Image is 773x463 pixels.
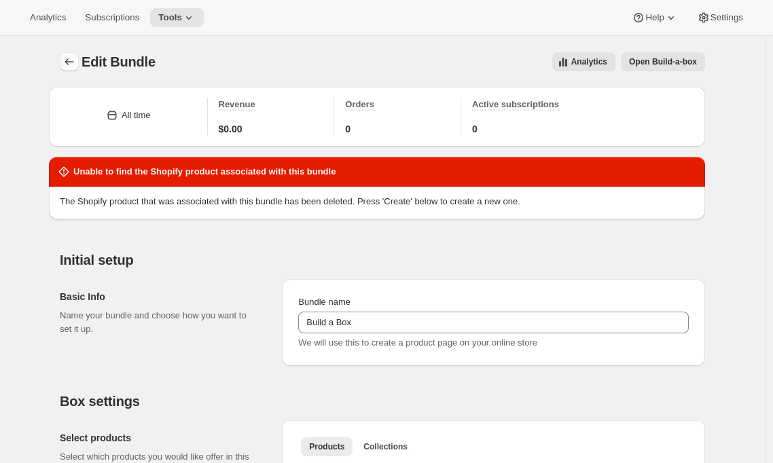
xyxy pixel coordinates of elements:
[298,337,537,348] span: We will use this to create a product page on your online store
[60,195,694,208] p: The Shopify product that was associated with this bundle has been deleted. Press 'Create' below t...
[77,8,147,27] button: Subscriptions
[363,441,408,452] span: Collections
[345,99,374,109] span: Orders
[150,8,204,27] button: Tools
[571,56,607,67] span: Analytics
[645,12,664,23] span: Help
[85,12,139,23] span: Subscriptions
[309,441,344,452] span: Products
[60,309,260,336] p: Name your bundle and choose how you want to set it up.
[158,12,182,23] span: Tools
[345,122,350,136] span: 0
[219,99,255,109] span: Revenue
[122,109,151,122] div: All time
[711,12,743,23] span: Settings
[629,56,697,67] span: Open Build-a-box
[60,431,260,445] h2: Select products
[621,52,705,71] button: View links to open the build-a-box on the online store
[22,8,74,27] button: Analytics
[60,252,705,268] h2: Initial setup
[60,290,260,303] h2: Basic Info
[552,52,615,71] button: View all analytics related to this specific bundles, within certain timeframes
[60,393,705,409] h2: Box settings
[298,312,689,333] input: ie. Smoothie box
[73,165,336,179] h2: Unable to find the Shopify product associated with this bundle
[472,122,478,136] span: 0
[689,8,751,27] button: Settings
[624,8,685,27] button: Help
[60,52,79,71] button: Bundles
[30,12,66,23] span: Analytics
[472,99,559,109] span: Active subscriptions
[82,54,156,69] span: Edit Bundle
[298,297,350,307] span: Bundle name
[219,122,242,136] span: $0.00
